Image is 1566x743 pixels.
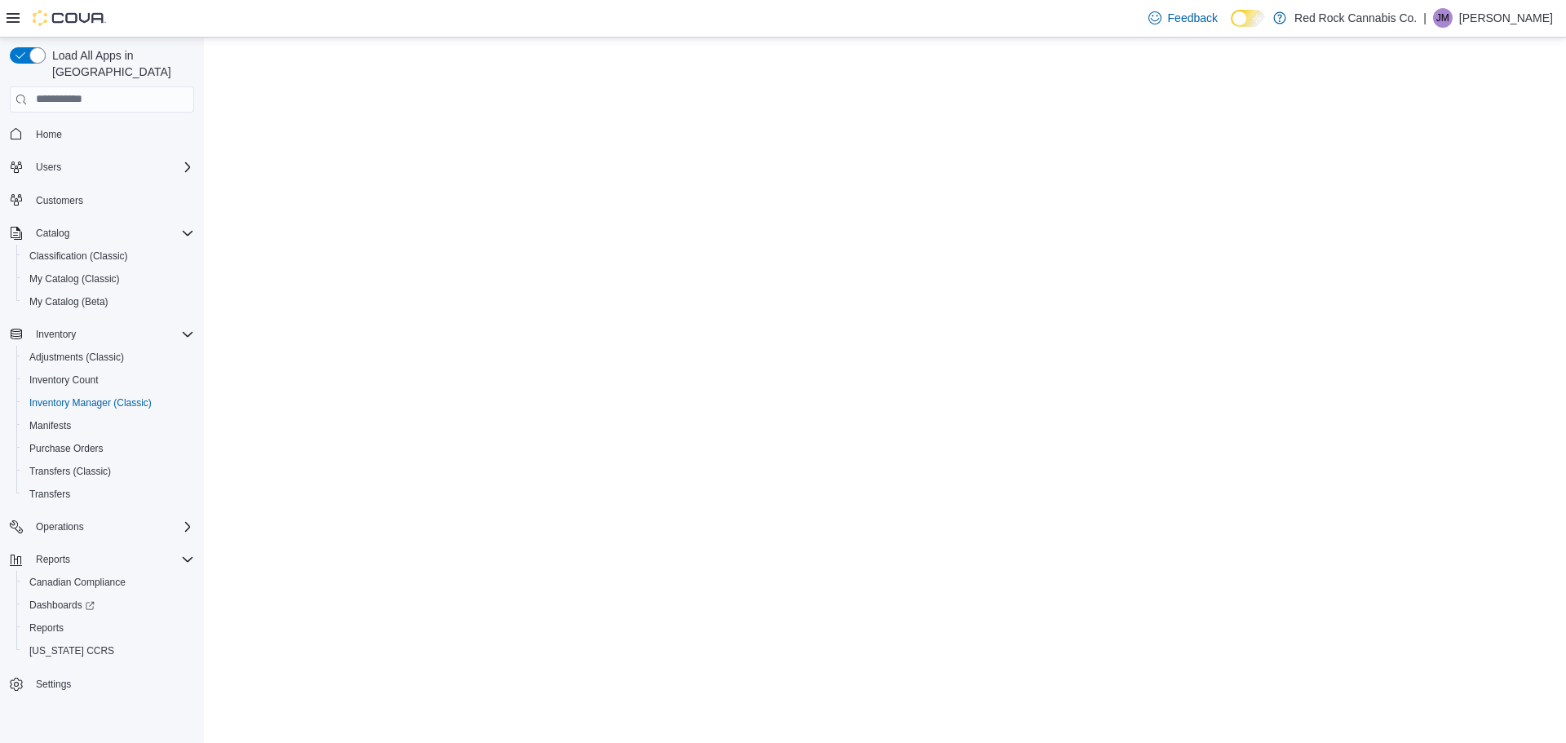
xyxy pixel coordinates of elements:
[29,272,120,285] span: My Catalog (Classic)
[29,325,82,344] button: Inventory
[23,595,101,615] a: Dashboards
[29,190,194,210] span: Customers
[23,269,126,289] a: My Catalog (Classic)
[36,678,71,691] span: Settings
[29,465,111,478] span: Transfers (Classic)
[29,325,194,344] span: Inventory
[1231,27,1232,28] span: Dark Mode
[23,416,194,436] span: Manifests
[16,346,201,369] button: Adjustments (Classic)
[23,416,77,436] a: Manifests
[23,347,130,367] a: Adjustments (Classic)
[29,374,99,387] span: Inventory Count
[33,10,106,26] img: Cova
[36,328,76,341] span: Inventory
[29,157,194,177] span: Users
[16,391,201,414] button: Inventory Manager (Classic)
[36,194,83,207] span: Customers
[1459,8,1553,28] p: [PERSON_NAME]
[1423,8,1427,28] p: |
[23,641,121,661] a: [US_STATE] CCRS
[23,573,132,592] a: Canadian Compliance
[29,644,114,657] span: [US_STATE] CCRS
[29,295,108,308] span: My Catalog (Beta)
[29,599,95,612] span: Dashboards
[1231,10,1265,27] input: Dark Mode
[29,576,126,589] span: Canadian Compliance
[16,437,201,460] button: Purchase Orders
[29,674,77,694] a: Settings
[16,571,201,594] button: Canadian Compliance
[1294,8,1417,28] p: Red Rock Cannabis Co.
[29,517,194,537] span: Operations
[3,156,201,179] button: Users
[16,639,201,662] button: [US_STATE] CCRS
[16,290,201,313] button: My Catalog (Beta)
[46,47,194,80] span: Load All Apps in [GEOGRAPHIC_DATA]
[29,488,70,501] span: Transfers
[16,268,201,290] button: My Catalog (Classic)
[23,484,194,504] span: Transfers
[23,370,194,390] span: Inventory Count
[16,594,201,617] a: Dashboards
[23,393,194,413] span: Inventory Manager (Classic)
[16,245,201,268] button: Classification (Classic)
[23,618,70,638] a: Reports
[16,414,201,437] button: Manifests
[23,439,194,458] span: Purchase Orders
[29,621,64,635] span: Reports
[29,550,194,569] span: Reports
[23,347,194,367] span: Adjustments (Classic)
[3,222,201,245] button: Catalog
[1142,2,1224,34] a: Feedback
[3,672,201,696] button: Settings
[23,246,135,266] a: Classification (Classic)
[23,618,194,638] span: Reports
[29,517,91,537] button: Operations
[36,161,61,174] span: Users
[23,595,194,615] span: Dashboards
[3,188,201,212] button: Customers
[16,460,201,483] button: Transfers (Classic)
[29,419,71,432] span: Manifests
[23,484,77,504] a: Transfers
[23,462,117,481] a: Transfers (Classic)
[23,246,194,266] span: Classification (Classic)
[29,674,194,694] span: Settings
[23,573,194,592] span: Canadian Compliance
[23,439,110,458] a: Purchase Orders
[3,323,201,346] button: Inventory
[23,292,194,312] span: My Catalog (Beta)
[36,128,62,141] span: Home
[23,269,194,289] span: My Catalog (Classic)
[29,191,90,210] a: Customers
[16,617,201,639] button: Reports
[23,292,115,312] a: My Catalog (Beta)
[29,124,194,144] span: Home
[3,548,201,571] button: Reports
[23,641,194,661] span: Washington CCRS
[23,393,158,413] a: Inventory Manager (Classic)
[29,550,77,569] button: Reports
[36,553,70,566] span: Reports
[29,442,104,455] span: Purchase Orders
[29,351,124,364] span: Adjustments (Classic)
[10,116,194,739] nav: Complex example
[23,462,194,481] span: Transfers (Classic)
[29,125,69,144] a: Home
[3,122,201,146] button: Home
[23,370,105,390] a: Inventory Count
[36,520,84,533] span: Operations
[29,250,128,263] span: Classification (Classic)
[3,515,201,538] button: Operations
[36,227,69,240] span: Catalog
[1168,10,1218,26] span: Feedback
[29,223,194,243] span: Catalog
[1436,8,1449,28] span: JM
[1433,8,1453,28] div: Justin McCann
[29,223,76,243] button: Catalog
[16,369,201,391] button: Inventory Count
[29,157,68,177] button: Users
[16,483,201,506] button: Transfers
[29,396,152,409] span: Inventory Manager (Classic)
